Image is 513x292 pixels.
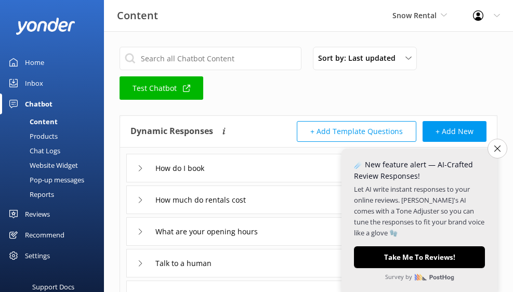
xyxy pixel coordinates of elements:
[25,94,52,114] div: Chatbot
[6,158,104,172] a: Website Widget
[16,18,75,35] img: yonder-white-logo.png
[25,73,43,94] div: Inbox
[6,129,104,143] a: Products
[6,114,104,129] a: Content
[25,52,44,73] div: Home
[392,10,437,20] span: Snow Rental
[25,204,50,224] div: Reviews
[318,52,402,64] span: Sort by: Last updated
[120,47,301,70] input: Search all Chatbot Content
[6,143,104,158] a: Chat Logs
[130,121,213,142] h4: Dynamic Responses
[6,129,58,143] div: Products
[297,121,416,142] button: + Add Template Questions
[25,245,50,266] div: Settings
[25,224,64,245] div: Recommend
[6,158,78,172] div: Website Widget
[6,172,84,187] div: Pop-up messages
[6,114,58,129] div: Content
[120,76,203,100] a: Test Chatbot
[6,172,104,187] a: Pop-up messages
[6,187,54,202] div: Reports
[117,7,158,24] h3: Content
[6,143,60,158] div: Chat Logs
[6,187,104,202] a: Reports
[423,121,486,142] button: + Add New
